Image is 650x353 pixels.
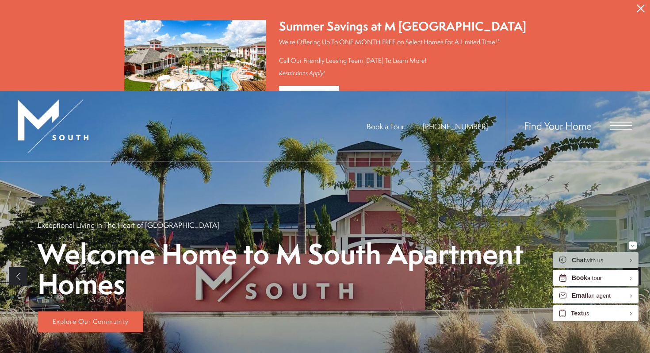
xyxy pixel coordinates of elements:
[279,18,526,35] div: Summer Savings at M [GEOGRAPHIC_DATA]
[279,86,340,105] a: Learn More!
[18,100,88,153] img: MSouth
[524,119,592,133] a: Find Your Home
[279,69,526,77] div: Restrictions Apply!
[367,122,404,132] a: Book a Tour
[610,122,632,130] button: Open Menu
[423,122,488,132] a: Call Us at 813-570-8014
[38,220,219,230] p: Exceptional Living in The Heart of [GEOGRAPHIC_DATA]
[38,311,143,333] a: Explore Our Community
[9,267,27,285] a: Previous
[38,239,612,299] p: Welcome Home to M South Apartment Homes
[124,20,266,103] img: Summer Savings at M South Apartments
[53,317,129,326] span: Explore Our Community
[423,122,488,132] span: [PHONE_NUMBER]
[279,37,526,65] p: We're Offering Up To ONE MONTH FREE on Select Homes For A Limited Time!* Call Our Friendly Leasin...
